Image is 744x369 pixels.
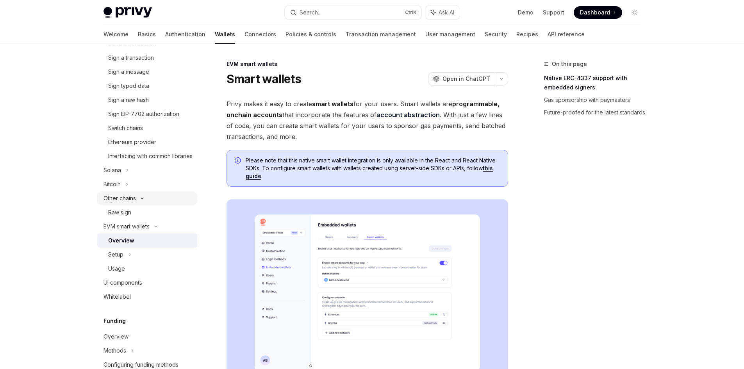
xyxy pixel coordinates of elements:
[544,94,647,106] a: Gas sponsorship with paymasters
[97,107,197,121] a: Sign EIP-7702 authorization
[97,121,197,135] a: Switch chains
[103,222,150,231] div: EVM smart wallets
[103,166,121,175] div: Solana
[103,7,152,18] img: light logo
[518,9,533,16] a: Demo
[543,9,564,16] a: Support
[108,250,123,259] div: Setup
[97,330,197,344] a: Overview
[97,234,197,248] a: Overview
[103,316,126,326] h5: Funding
[405,9,417,16] span: Ctrl K
[103,278,142,287] div: UI components
[103,346,126,355] div: Methods
[97,262,197,276] a: Usage
[439,9,454,16] span: Ask AI
[97,290,197,304] a: Whitelabel
[227,98,508,142] span: Privy makes it easy to create for your users. Smart wallets are that incorporate the features of ...
[425,25,475,44] a: User management
[97,51,197,65] a: Sign a transaction
[97,79,197,93] a: Sign typed data
[103,194,136,203] div: Other chains
[108,264,125,273] div: Usage
[485,25,507,44] a: Security
[552,59,587,69] span: On this page
[544,72,647,94] a: Native ERC-4337 support with embedded signers
[97,135,197,149] a: Ethereum provider
[108,123,143,133] div: Switch chains
[235,157,243,165] svg: Info
[108,236,134,245] div: Overview
[108,109,179,119] div: Sign EIP-7702 authorization
[108,208,131,217] div: Raw sign
[97,65,197,79] a: Sign a message
[580,9,610,16] span: Dashboard
[244,25,276,44] a: Connectors
[227,60,508,68] div: EVM smart wallets
[108,95,149,105] div: Sign a raw hash
[376,111,440,119] a: account abstraction
[428,72,495,86] button: Open in ChatGPT
[97,205,197,219] a: Raw sign
[103,180,121,189] div: Bitcoin
[544,106,647,119] a: Future-proofed for the latest standards
[312,100,353,108] strong: smart wallets
[574,6,622,19] a: Dashboard
[442,75,490,83] span: Open in ChatGPT
[227,72,301,86] h1: Smart wallets
[97,276,197,290] a: UI components
[108,152,193,161] div: Interfacing with common libraries
[628,6,641,19] button: Toggle dark mode
[215,25,235,44] a: Wallets
[346,25,416,44] a: Transaction management
[516,25,538,44] a: Recipes
[108,67,149,77] div: Sign a message
[103,25,128,44] a: Welcome
[103,292,131,301] div: Whitelabel
[246,157,500,180] span: Please note that this native smart wallet integration is only available in the React and React Na...
[285,5,421,20] button: Search...CtrlK
[97,93,197,107] a: Sign a raw hash
[108,81,149,91] div: Sign typed data
[108,137,156,147] div: Ethereum provider
[300,8,321,17] div: Search...
[138,25,156,44] a: Basics
[285,25,336,44] a: Policies & controls
[548,25,585,44] a: API reference
[97,149,197,163] a: Interfacing with common libraries
[165,25,205,44] a: Authentication
[103,332,128,341] div: Overview
[425,5,460,20] button: Ask AI
[108,53,154,62] div: Sign a transaction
